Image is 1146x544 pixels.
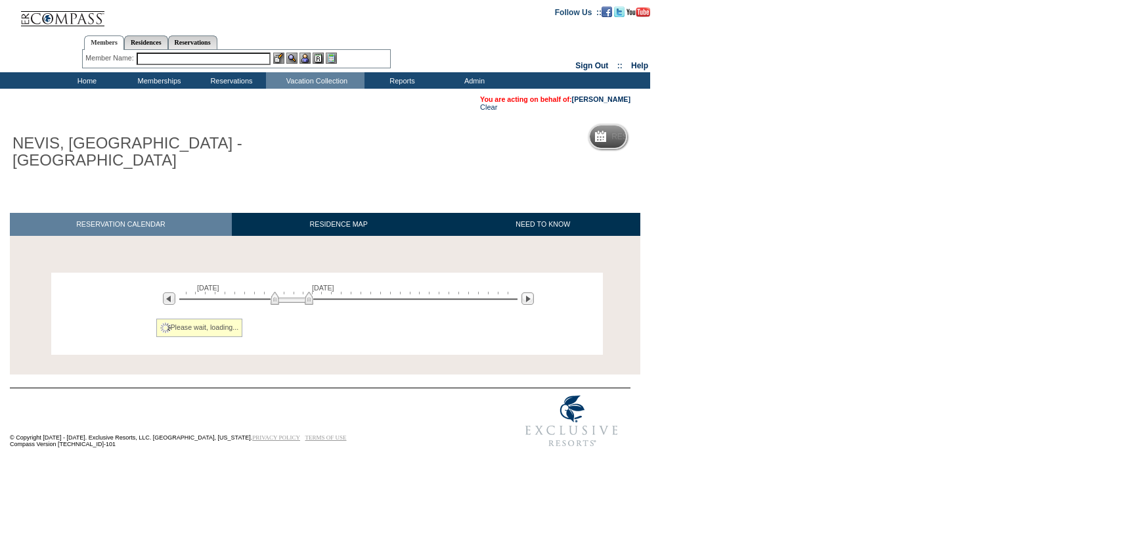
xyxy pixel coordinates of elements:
a: Subscribe to our YouTube Channel [627,7,650,15]
img: View [286,53,298,64]
img: Impersonate [299,53,311,64]
a: RESERVATION CALENDAR [10,213,232,236]
td: Memberships [121,72,194,89]
a: PRIVACY POLICY [252,434,300,441]
td: Reports [364,72,437,89]
img: Subscribe to our YouTube Channel [627,7,650,17]
a: Residences [124,35,168,49]
span: [DATE] [312,284,334,292]
img: Become our fan on Facebook [602,7,612,17]
td: Vacation Collection [266,72,364,89]
td: Home [49,72,121,89]
span: [DATE] [197,284,219,292]
a: Help [631,61,648,70]
span: :: [617,61,623,70]
img: Next [521,292,534,305]
td: Reservations [194,72,266,89]
a: [PERSON_NAME] [572,95,630,103]
a: Reservations [168,35,217,49]
div: Please wait, loading... [156,319,243,337]
a: Sign Out [575,61,608,70]
h5: Reservation Calendar [611,133,712,141]
td: Admin [437,72,509,89]
a: Become our fan on Facebook [602,7,612,15]
h1: NEVIS, [GEOGRAPHIC_DATA] - [GEOGRAPHIC_DATA] [10,132,304,172]
img: Exclusive Resorts [513,388,630,454]
img: b_edit.gif [273,53,284,64]
td: Follow Us :: [555,7,602,17]
td: © Copyright [DATE] - [DATE]. Exclusive Resorts, LLC. [GEOGRAPHIC_DATA], [US_STATE]. Compass Versi... [10,390,470,455]
img: b_calculator.gif [326,53,337,64]
img: Follow us on Twitter [614,7,625,17]
img: Previous [163,292,175,305]
span: You are acting on behalf of: [480,95,630,103]
img: spinner2.gif [160,323,171,333]
div: Member Name: [85,53,136,64]
a: TERMS OF USE [305,434,347,441]
a: Follow us on Twitter [614,7,625,15]
a: Members [84,35,124,50]
img: Reservations [313,53,324,64]
a: RESIDENCE MAP [232,213,446,236]
a: Clear [480,103,497,111]
a: NEED TO KNOW [445,213,640,236]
